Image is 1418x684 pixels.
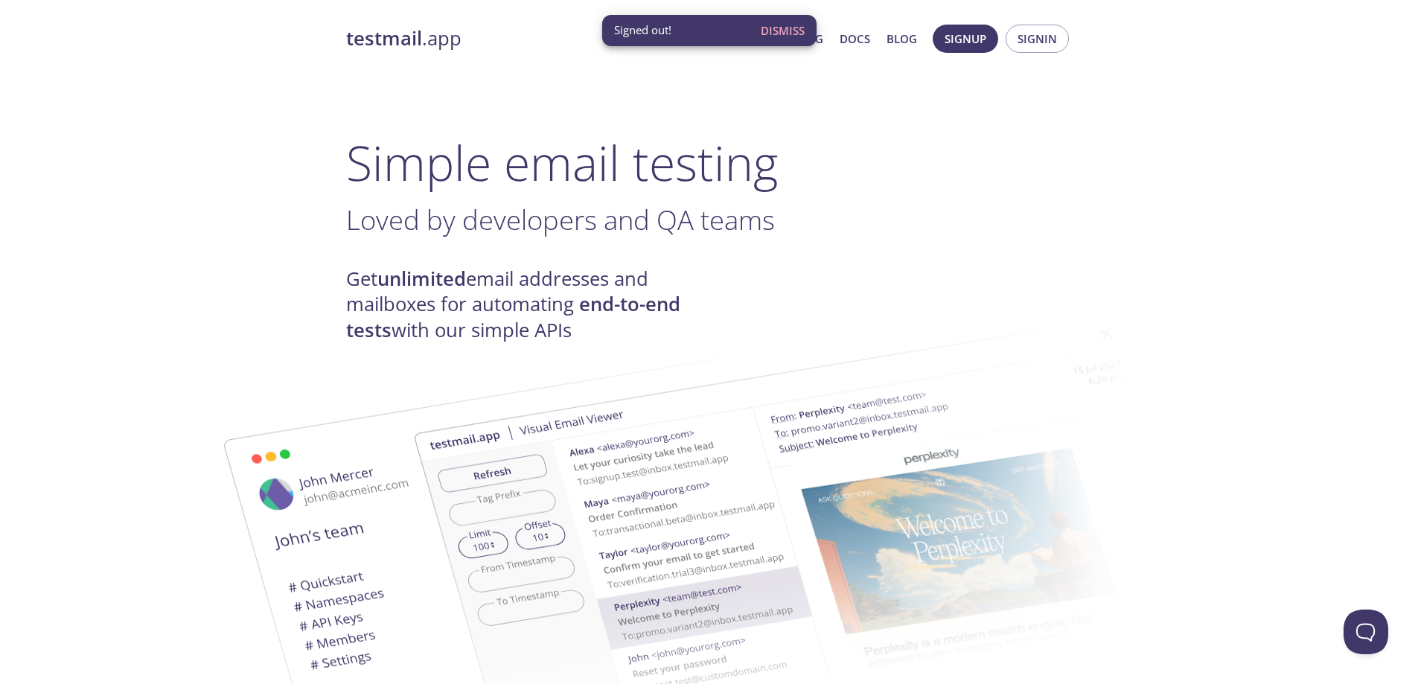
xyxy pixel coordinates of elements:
[346,291,680,342] strong: end-to-end tests
[755,16,811,45] button: Dismiss
[346,201,775,238] span: Loved by developers and QA teams
[1344,610,1388,654] iframe: Help Scout Beacon - Open
[840,29,870,48] a: Docs
[377,266,466,292] strong: unlimited
[761,21,805,40] span: Dismiss
[346,134,1073,191] h1: Simple email testing
[1018,29,1057,48] span: Signin
[346,25,422,51] strong: testmail
[933,25,998,53] button: Signup
[887,29,917,48] a: Blog
[614,22,671,38] span: Signed out!
[1006,25,1069,53] button: Signin
[945,29,986,48] span: Signup
[346,26,696,51] a: testmail.app
[346,266,709,343] h4: Get email addresses and mailboxes for automating with our simple APIs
